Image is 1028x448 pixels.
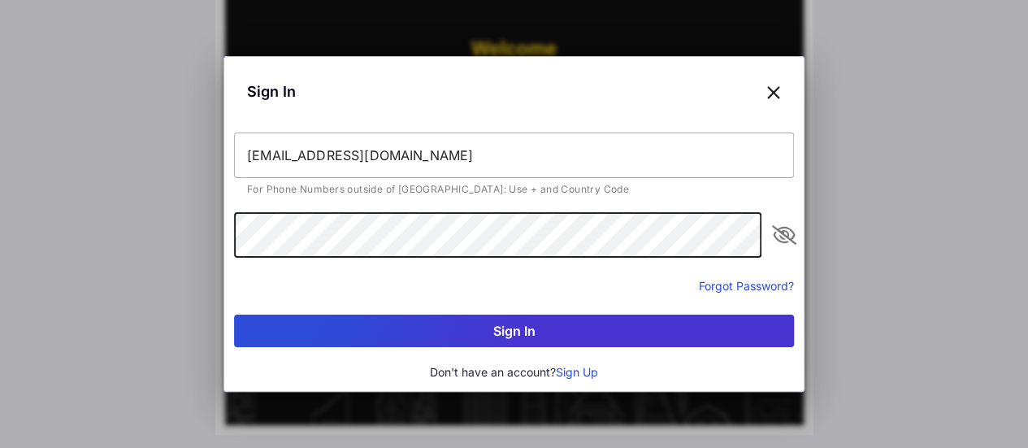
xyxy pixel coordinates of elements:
[774,225,794,245] i: appended action
[234,363,794,381] div: Don't have an account?
[556,363,598,381] button: Sign Up
[247,80,296,102] span: Sign In
[234,315,794,347] button: Sign In
[247,185,781,194] div: For Phone Numbers outside of [GEOGRAPHIC_DATA]: Use + and Country Code
[234,133,794,178] input: Email or Phone Number
[699,277,794,294] button: Forgot Password?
